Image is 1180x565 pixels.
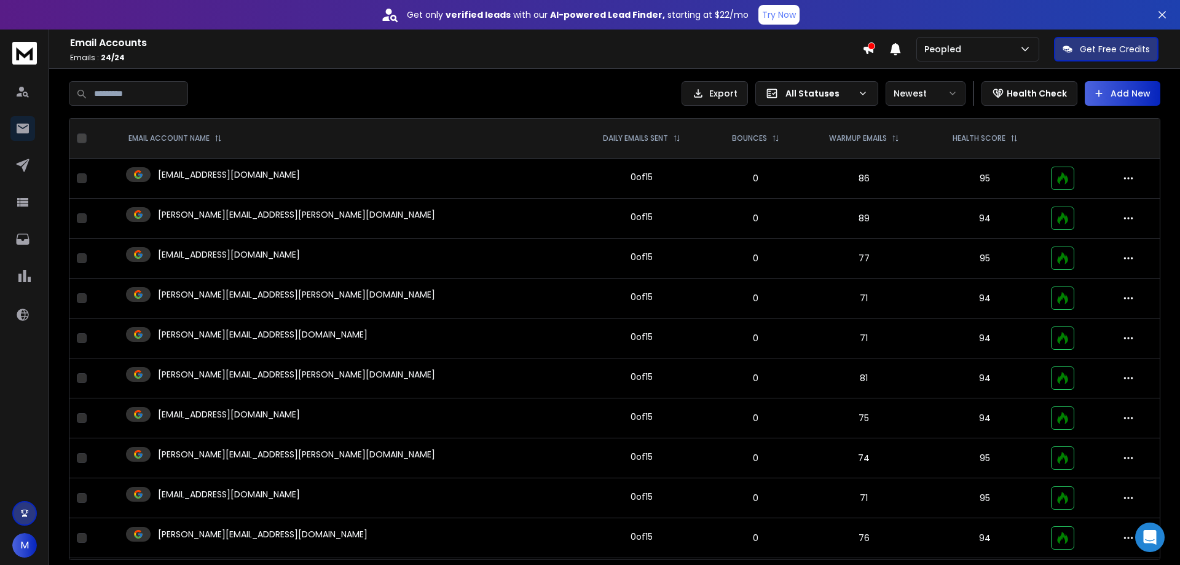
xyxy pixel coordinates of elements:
[926,478,1044,518] td: 95
[926,279,1044,318] td: 94
[717,212,795,224] p: 0
[446,9,511,21] strong: verified leads
[407,9,749,21] p: Get only with our starting at $22/mo
[158,368,435,381] p: [PERSON_NAME][EMAIL_ADDRESS][PERSON_NAME][DOMAIN_NAME]
[1135,523,1165,552] div: Open Intercom Messenger
[717,332,795,344] p: 0
[886,81,966,106] button: Newest
[981,81,1077,106] button: Health Check
[717,492,795,504] p: 0
[631,491,653,503] div: 0 of 15
[158,168,300,181] p: [EMAIL_ADDRESS][DOMAIN_NAME]
[926,518,1044,558] td: 94
[1085,81,1160,106] button: Add New
[802,438,926,478] td: 74
[158,528,368,540] p: [PERSON_NAME][EMAIL_ADDRESS][DOMAIN_NAME]
[953,133,1005,143] p: HEALTH SCORE
[631,371,653,383] div: 0 of 15
[717,532,795,544] p: 0
[12,533,37,558] button: M
[603,133,668,143] p: DAILY EMAILS SENT
[158,288,435,301] p: [PERSON_NAME][EMAIL_ADDRESS][PERSON_NAME][DOMAIN_NAME]
[631,291,653,303] div: 0 of 15
[631,211,653,223] div: 0 of 15
[631,171,653,183] div: 0 of 15
[12,42,37,65] img: logo
[717,172,795,184] p: 0
[802,318,926,358] td: 71
[926,159,1044,199] td: 95
[926,318,1044,358] td: 94
[926,438,1044,478] td: 95
[926,239,1044,279] td: 95
[802,239,926,279] td: 77
[1080,43,1150,55] p: Get Free Credits
[762,9,796,21] p: Try Now
[1054,37,1158,61] button: Get Free Credits
[158,208,435,221] p: [PERSON_NAME][EMAIL_ADDRESS][PERSON_NAME][DOMAIN_NAME]
[802,478,926,518] td: 71
[758,5,800,25] button: Try Now
[785,87,853,100] p: All Statuses
[631,531,653,543] div: 0 of 15
[926,199,1044,239] td: 94
[802,358,926,398] td: 81
[101,52,125,63] span: 24 / 24
[1007,87,1067,100] p: Health Check
[158,408,300,421] p: [EMAIL_ADDRESS][DOMAIN_NAME]
[631,451,653,463] div: 0 of 15
[158,248,300,261] p: [EMAIL_ADDRESS][DOMAIN_NAME]
[550,9,665,21] strong: AI-powered Lead Finder,
[158,328,368,341] p: [PERSON_NAME][EMAIL_ADDRESS][DOMAIN_NAME]
[732,133,767,143] p: BOUNCES
[717,452,795,464] p: 0
[158,448,435,460] p: [PERSON_NAME][EMAIL_ADDRESS][PERSON_NAME][DOMAIN_NAME]
[717,412,795,424] p: 0
[829,133,887,143] p: WARMUP EMAILS
[802,159,926,199] td: 86
[926,398,1044,438] td: 94
[802,518,926,558] td: 76
[631,251,653,263] div: 0 of 15
[924,43,966,55] p: Peopled
[631,411,653,423] div: 0 of 15
[717,252,795,264] p: 0
[631,331,653,343] div: 0 of 15
[158,488,300,500] p: [EMAIL_ADDRESS][DOMAIN_NAME]
[802,279,926,318] td: 71
[70,36,862,50] h1: Email Accounts
[802,398,926,438] td: 75
[717,372,795,384] p: 0
[70,53,862,63] p: Emails :
[717,292,795,304] p: 0
[128,133,222,143] div: EMAIL ACCOUNT NAME
[682,81,748,106] button: Export
[926,358,1044,398] td: 94
[802,199,926,239] td: 89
